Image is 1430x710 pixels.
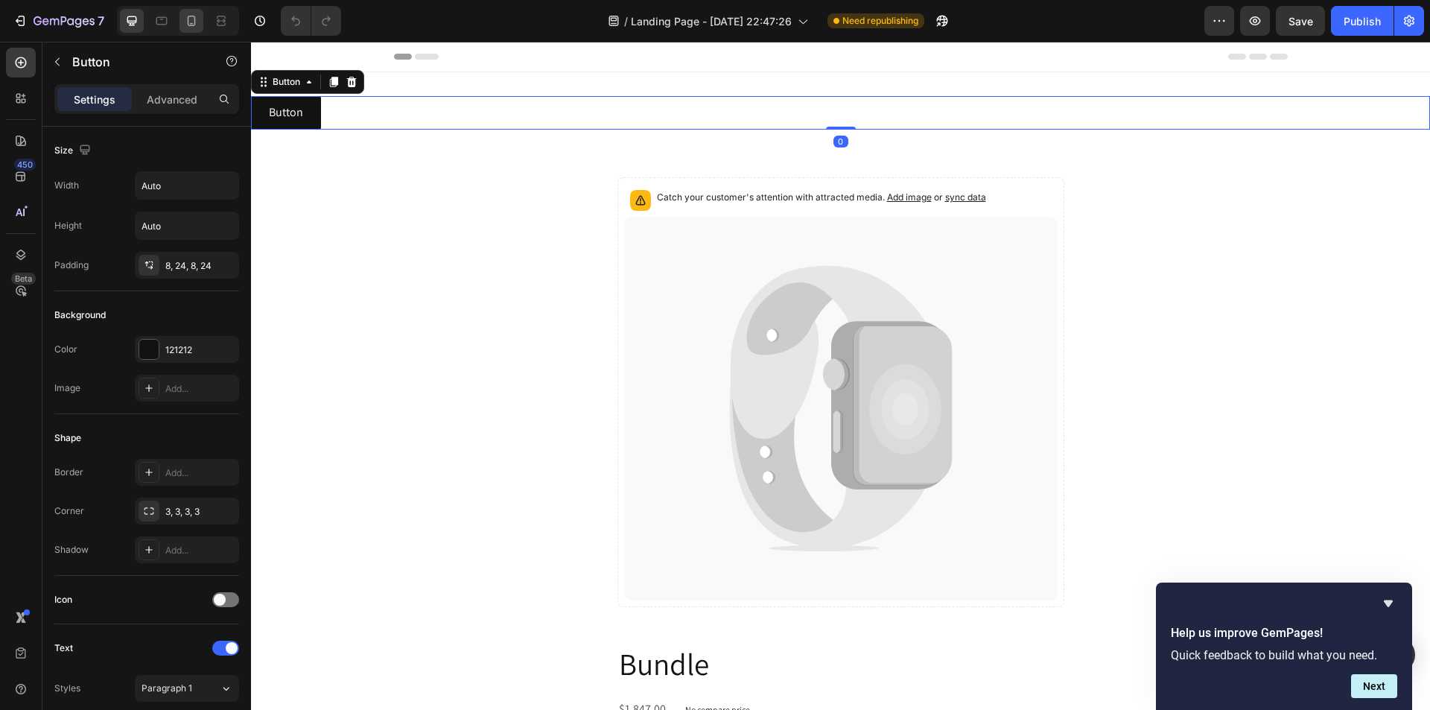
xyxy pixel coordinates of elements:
[582,94,597,106] div: 0
[1379,595,1397,612] button: Hide survey
[74,92,115,107] p: Settings
[165,382,235,396] div: Add...
[694,150,735,161] span: sync data
[54,593,72,606] div: Icon
[366,656,416,680] div: $1,847.00
[624,13,628,29] span: /
[54,308,106,322] div: Background
[165,544,235,557] div: Add...
[54,343,77,356] div: Color
[842,14,918,28] span: Need republishing
[6,6,111,36] button: 7
[142,682,192,695] span: Paragraph 1
[165,466,235,480] div: Add...
[54,259,89,272] div: Padding
[1276,6,1325,36] button: Save
[136,212,238,239] input: Auto
[54,466,83,479] div: Border
[98,12,104,30] p: 7
[54,504,84,518] div: Corner
[54,179,79,192] div: Width
[135,675,239,702] button: Paragraph 1
[251,42,1430,710] iframe: Design area
[1351,674,1397,698] button: Next question
[54,381,80,395] div: Image
[1288,15,1313,28] span: Save
[165,259,235,273] div: 8, 24, 8, 24
[1344,13,1381,29] div: Publish
[681,150,735,161] span: or
[54,682,80,695] div: Styles
[406,148,735,163] p: Catch your customer's attention with attracted media.
[54,141,94,161] div: Size
[636,150,681,161] span: Add image
[136,172,238,199] input: Auto
[165,343,235,357] div: 121212
[72,53,199,71] p: Button
[1171,624,1397,642] h2: Help us improve GemPages!
[1171,648,1397,662] p: Quick feedback to build what you need.
[54,431,81,445] div: Shape
[631,13,792,29] span: Landing Page - [DATE] 22:47:26
[165,505,235,519] div: 3, 3, 3, 3
[54,641,73,655] div: Text
[1331,6,1394,36] button: Publish
[366,601,813,644] h2: Bundle
[14,159,36,171] div: 450
[147,92,197,107] p: Advanced
[54,219,82,232] div: Height
[54,543,89,557] div: Shadow
[434,664,499,673] p: No compare price
[1171,595,1397,698] div: Help us improve GemPages!
[281,6,341,36] div: Undo/Redo
[11,273,36,285] div: Beta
